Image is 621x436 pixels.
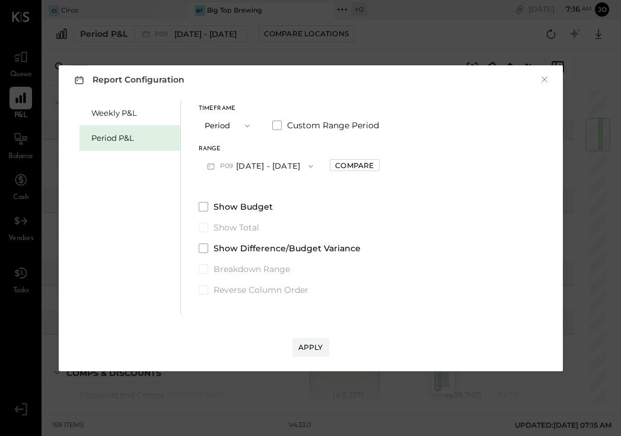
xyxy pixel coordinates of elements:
[214,222,259,233] span: Show Total
[298,342,323,352] div: Apply
[214,201,273,213] span: Show Budget
[199,115,258,137] button: Period
[335,160,374,170] div: Compare
[91,108,174,119] div: Weekly P&L
[199,155,322,177] button: P09[DATE] - [DATE]
[199,106,258,112] div: Timeframe
[214,284,308,296] span: Reverse Column Order
[214,263,290,275] span: Breakdown Range
[539,74,550,86] button: ×
[214,242,361,254] span: Show Difference/Budget Variance
[330,159,379,171] button: Compare
[91,132,174,144] div: Period P&L
[287,119,379,131] span: Custom Range Period
[72,72,184,87] h3: Report Configuration
[199,146,322,152] div: Range
[220,162,237,171] span: P09
[292,338,329,357] button: Apply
